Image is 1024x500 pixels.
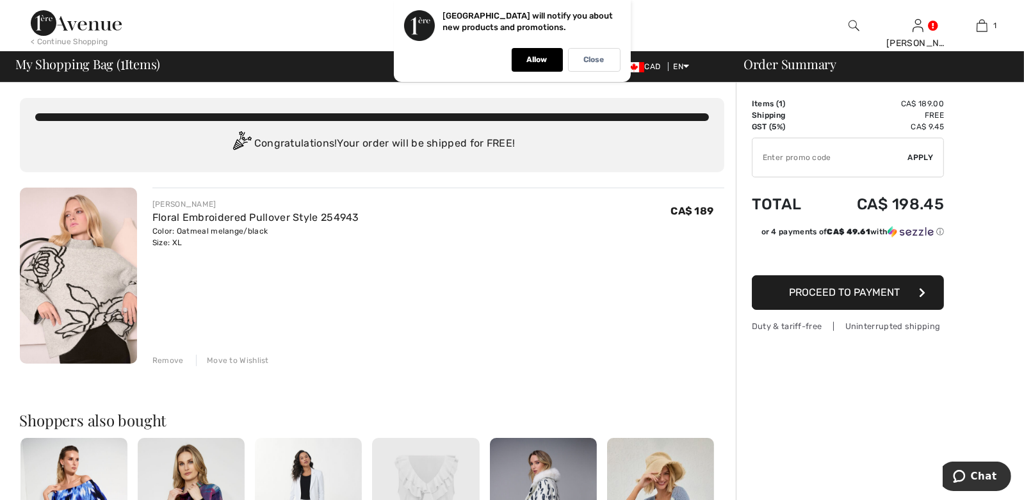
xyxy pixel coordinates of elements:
[908,152,934,163] span: Apply
[527,55,548,65] p: Allow
[16,58,161,70] span: My Shopping Bag ( Items)
[196,355,269,366] div: Move to Wishlist
[31,36,108,47] div: < Continue Shopping
[779,99,783,108] span: 1
[152,355,184,366] div: Remove
[752,109,822,121] td: Shipping
[752,121,822,133] td: GST (5%)
[752,275,944,310] button: Proceed to Payment
[674,62,690,71] span: EN
[20,412,724,428] h2: Shoppers also bought
[670,205,713,217] span: CA$ 189
[229,131,254,157] img: Congratulation2.svg
[849,18,859,33] img: search the website
[822,98,944,109] td: CA$ 189.00
[728,58,1016,70] div: Order Summary
[822,121,944,133] td: CA$ 9.45
[752,182,822,226] td: Total
[822,109,944,121] td: Free
[120,54,125,71] span: 1
[752,98,822,109] td: Items ( )
[822,182,944,226] td: CA$ 198.45
[888,226,934,238] img: Sezzle
[913,19,923,31] a: Sign In
[977,18,987,33] img: My Bag
[913,18,923,33] img: My Info
[827,227,870,236] span: CA$ 49.61
[20,188,137,364] img: Floral Embroidered Pullover Style 254943
[152,198,359,210] div: [PERSON_NAME]
[624,62,665,71] span: CAD
[624,62,644,72] img: Canadian Dollar
[943,462,1011,494] iframe: Opens a widget where you can chat to one of our agents
[752,242,944,271] iframe: PayPal-paypal
[761,226,944,238] div: or 4 payments of with
[35,131,709,157] div: Congratulations! Your order will be shipped for FREE!
[152,225,359,248] div: Color: Oatmeal melange/black Size: XL
[886,36,949,50] div: [PERSON_NAME]
[152,211,359,223] a: Floral Embroidered Pullover Style 254943
[443,11,614,32] p: [GEOGRAPHIC_DATA] will notify you about new products and promotions.
[994,20,997,31] span: 1
[950,18,1013,33] a: 1
[31,10,122,36] img: 1ère Avenue
[752,138,908,177] input: Promo code
[790,286,900,298] span: Proceed to Payment
[584,55,605,65] p: Close
[752,226,944,242] div: or 4 payments ofCA$ 49.61withSezzle Click to learn more about Sezzle
[752,320,944,332] div: Duty & tariff-free | Uninterrupted shipping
